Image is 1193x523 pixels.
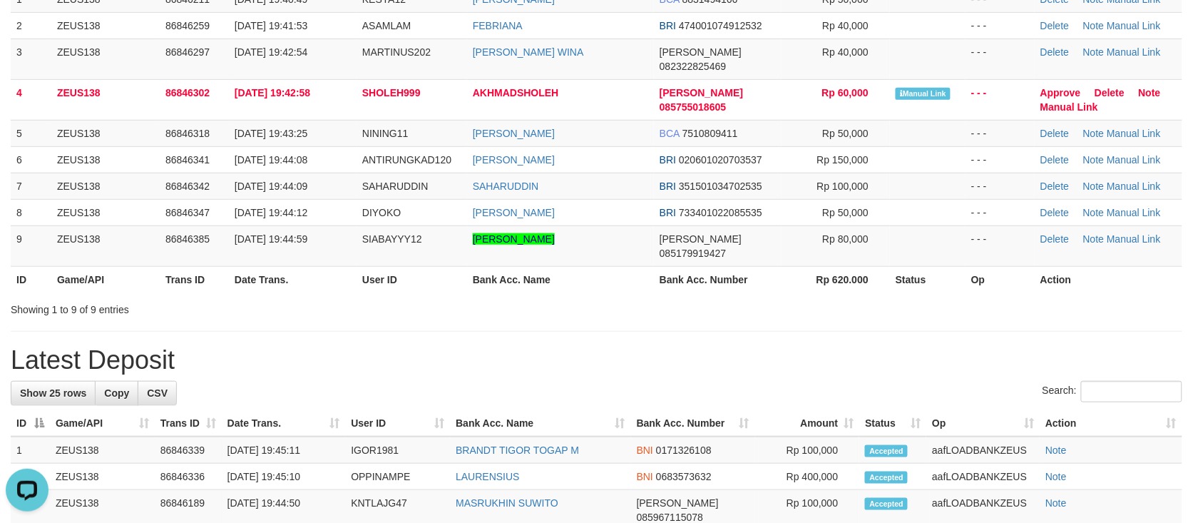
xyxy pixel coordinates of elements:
td: 6 [11,146,51,173]
a: [PERSON_NAME] [473,207,555,218]
td: ZEUS138 [50,464,155,490]
td: - - - [966,199,1035,225]
a: Manual Link [1107,181,1161,192]
a: Delete [1040,181,1069,192]
span: 86846385 [165,233,210,245]
span: 86846342 [165,181,210,192]
span: Copy 0683573632 to clipboard [656,471,712,482]
a: Note [1083,154,1105,166]
a: Note [1083,181,1105,192]
a: Note [1045,497,1067,509]
span: 86846347 [165,207,210,218]
h1: Latest Deposit [11,346,1182,375]
a: CSV [138,381,177,405]
span: NINING11 [362,128,409,139]
td: - - - [966,173,1035,199]
th: Trans ID [160,266,229,293]
a: Copy [95,381,138,405]
span: Accepted [865,472,908,484]
a: Manual Link [1107,207,1161,218]
a: Manual Link [1040,101,1098,113]
span: Copy 085967115078 to clipboard [637,512,703,523]
th: Status [890,266,966,293]
td: ZEUS138 [51,199,160,225]
span: [DATE] 19:44:08 [235,154,307,166]
span: [PERSON_NAME] [637,497,719,509]
span: BNI [637,471,653,482]
th: Op [966,266,1035,293]
span: [DATE] 19:44:59 [235,233,307,245]
span: Copy 474001074912532 to clipboard [679,20,762,31]
a: Note [1083,128,1105,139]
td: - - - [966,146,1035,173]
td: Rp 100,000 [755,437,860,464]
td: ZEUS138 [50,437,155,464]
a: Note [1083,46,1105,58]
td: IGOR1981 [345,437,450,464]
th: Game/API [51,266,160,293]
td: 1 [11,437,50,464]
td: ZEUS138 [51,79,160,120]
a: Approve [1040,87,1081,98]
th: Status: activate to sort column ascending [859,410,926,437]
th: Rp 620.000 [782,266,890,293]
span: Copy 733401022085535 to clipboard [679,207,762,218]
span: 86846341 [165,154,210,166]
a: [PERSON_NAME] [473,154,555,166]
th: Bank Acc. Number: activate to sort column ascending [631,410,755,437]
td: 86846339 [155,437,222,464]
a: Note [1083,233,1105,245]
td: - - - [966,225,1035,266]
a: [PERSON_NAME] [473,233,555,245]
span: [PERSON_NAME] [660,87,743,98]
td: 8 [11,199,51,225]
span: Copy 351501034702535 to clipboard [679,181,762,192]
span: BRI [660,20,676,31]
a: Delete [1040,20,1069,31]
a: Note [1045,471,1067,482]
span: [DATE] 19:44:09 [235,181,307,192]
span: Copy 7510809411 to clipboard [682,128,738,139]
a: [PERSON_NAME] WINA [473,46,584,58]
span: 86846318 [165,128,210,139]
a: Delete [1040,207,1069,218]
th: Op: activate to sort column ascending [926,410,1040,437]
a: FEBRIANA [473,20,523,31]
a: Manual Link [1107,46,1161,58]
td: 7 [11,173,51,199]
td: ZEUS138 [51,225,160,266]
a: Delete [1040,154,1069,166]
th: Action [1035,266,1182,293]
span: 86846297 [165,46,210,58]
th: User ID [357,266,467,293]
td: 9 [11,225,51,266]
td: ZEUS138 [51,39,160,79]
span: SIABAYYY12 [362,233,422,245]
span: Manually Linked [896,88,951,100]
th: ID [11,266,51,293]
span: BNI [637,445,653,456]
td: ZEUS138 [51,173,160,199]
label: Search: [1043,381,1182,402]
span: Rp 80,000 [822,233,869,245]
a: Delete [1095,87,1125,98]
div: Showing 1 to 9 of 9 entries [11,297,486,317]
span: [PERSON_NAME] [660,46,742,58]
a: Show 25 rows [11,381,96,405]
span: Rp 150,000 [817,154,869,166]
td: OPPINAMPE [345,464,450,490]
th: Date Trans.: activate to sort column ascending [222,410,346,437]
td: 4 [11,79,51,120]
span: DIYOKO [362,207,401,218]
td: aafLOADBANKZEUS [926,464,1040,490]
td: - - - [966,79,1035,120]
td: [DATE] 19:45:10 [222,464,346,490]
a: BRANDT TIGOR TOGAP M [456,445,579,456]
th: User ID: activate to sort column ascending [345,410,450,437]
span: Copy 0171326108 to clipboard [656,445,712,456]
th: Trans ID: activate to sort column ascending [155,410,222,437]
th: Bank Acc. Number [654,266,782,293]
span: BRI [660,181,676,192]
td: 5 [11,120,51,146]
span: Rp 40,000 [822,20,869,31]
